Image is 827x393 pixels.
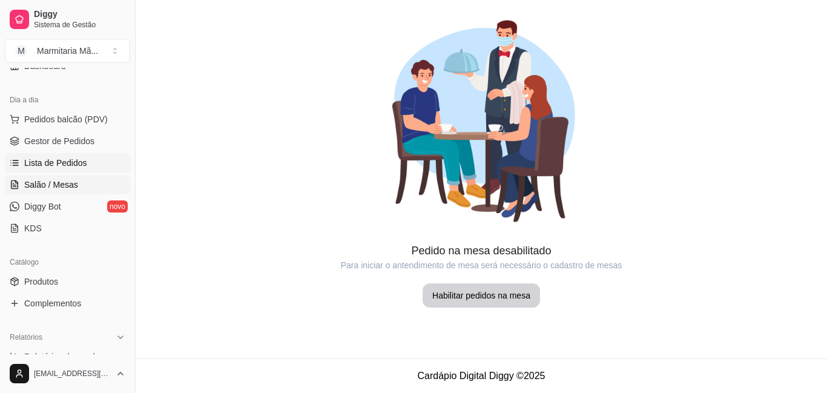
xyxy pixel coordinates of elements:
[5,253,130,272] div: Catálogo
[136,358,827,393] footer: Cardápio Digital Diggy © 2025
[5,131,130,151] a: Gestor de Pedidos
[10,332,42,342] span: Relatórios
[5,197,130,216] a: Diggy Botnovo
[5,347,130,366] a: Relatórios de vendas
[5,272,130,291] a: Produtos
[24,351,104,363] span: Relatórios de vendas
[136,242,827,259] article: Pedido na mesa desabilitado
[24,297,81,309] span: Complementos
[24,135,94,147] span: Gestor de Pedidos
[5,153,130,173] a: Lista de Pedidos
[15,45,27,57] span: M
[24,222,42,234] span: KDS
[5,90,130,110] div: Dia a dia
[24,276,58,288] span: Produtos
[5,294,130,313] a: Complementos
[37,45,98,57] div: Marmitaria Mã ...
[34,369,111,378] span: [EMAIL_ADDRESS][DOMAIN_NAME]
[423,283,540,308] button: Habilitar pedidos na mesa
[136,259,827,271] article: Para iniciar o antendimento de mesa será necessário o cadastro de mesas
[24,200,61,213] span: Diggy Bot
[24,179,78,191] span: Salão / Mesas
[34,9,125,20] span: Diggy
[5,39,130,63] button: Select a team
[24,113,108,125] span: Pedidos balcão (PDV)
[5,110,130,129] button: Pedidos balcão (PDV)
[5,359,130,388] button: [EMAIL_ADDRESS][DOMAIN_NAME]
[34,20,125,30] span: Sistema de Gestão
[5,219,130,238] a: KDS
[5,175,130,194] a: Salão / Mesas
[5,5,130,34] a: DiggySistema de Gestão
[24,157,87,169] span: Lista de Pedidos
